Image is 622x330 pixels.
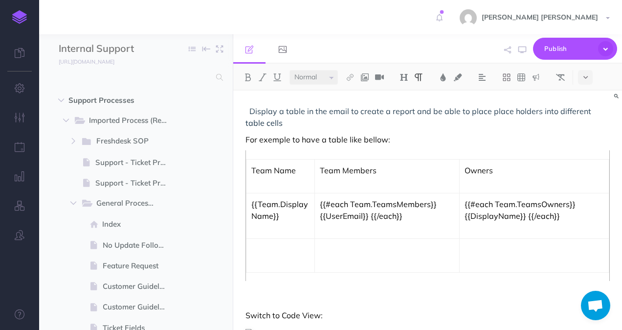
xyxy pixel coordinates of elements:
button: Publish [533,38,617,60]
img: Alignment dropdown menu button [478,73,487,81]
img: Bold button [244,73,252,81]
span: General Processes [96,197,162,210]
span: Support - Ticket Procedure Draft [DATE] [95,177,174,189]
img: Headings dropdown button [400,73,408,81]
a: [URL][DOMAIN_NAME] [39,56,124,66]
img: Text color button [439,73,447,81]
small: [URL][DOMAIN_NAME] [59,58,114,65]
img: Clear styles button [556,73,565,81]
span: Feature Request [103,260,174,272]
span: Support Processes [68,94,162,106]
img: Underline button [273,73,282,81]
input: Search [59,69,210,86]
span: Owners [465,165,493,175]
span: [PERSON_NAME] [PERSON_NAME] [477,13,603,22]
span: Support - Ticket Procedure [95,157,174,168]
img: Italic button [258,73,267,81]
img: Link button [346,73,355,81]
img: Add image button [360,73,369,81]
img: Add video button [375,73,384,81]
img: Text background color button [453,73,462,81]
span: {{#each Team.TeamsOwners}} {{DisplayName}} {{/each}} [465,199,576,221]
span: Index [102,218,174,230]
span: Team Name [251,165,296,175]
a: Open chat [581,291,610,320]
span: Customer Guideline - English [103,301,174,313]
span: {{Team.DisplayName}} [251,199,308,221]
span: Publish [544,41,593,56]
span: {{#each Team.TeamsMembers}} {{UserEmail}} {{/each}} [320,199,437,221]
img: logo-mark.svg [12,10,27,24]
p: For exemple to have a table like bellow: [245,134,610,145]
img: Create table button [517,73,526,81]
span: Imported Process (Review Q3-25) [89,115,175,127]
input: Documentation Name [59,42,174,56]
img: Paragraph button [414,73,423,81]
span: Freshdesk SOP [96,135,159,148]
span: Customer Guideline - German [103,281,174,292]
span: Display a table in the email to create a report and be able to place place holders into different... [245,106,593,128]
p: Switch to Code View: [245,309,610,321]
span: No Update Follow up - Canned Responses [103,239,174,251]
span: Team Members [320,165,377,175]
img: Callout dropdown menu button [532,73,540,81]
img: 57114d1322782aa20b738b289db41284.jpg [460,9,477,26]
